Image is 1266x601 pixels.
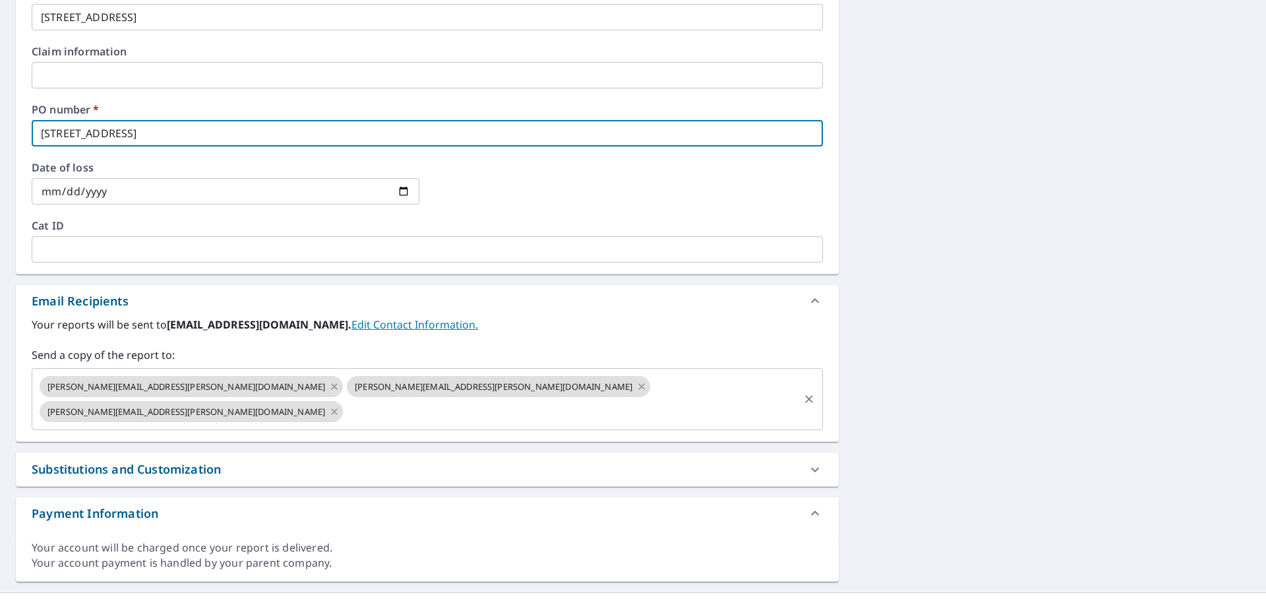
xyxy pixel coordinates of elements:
span: [PERSON_NAME][EMAIL_ADDRESS][PERSON_NAME][DOMAIN_NAME] [40,381,333,393]
label: Your reports will be sent to [32,317,823,332]
label: Date of loss [32,162,419,173]
div: Payment Information [16,497,839,529]
span: [PERSON_NAME][EMAIL_ADDRESS][PERSON_NAME][DOMAIN_NAME] [40,406,333,418]
span: [PERSON_NAME][EMAIL_ADDRESS][PERSON_NAME][DOMAIN_NAME] [347,381,640,393]
b: [EMAIL_ADDRESS][DOMAIN_NAME]. [167,317,351,332]
div: Payment Information [32,505,158,522]
div: Your account payment is handled by your parent company. [32,555,823,571]
div: Your account will be charged once your report is delivered. [32,540,823,555]
a: EditContactInfo [351,317,478,332]
div: Substitutions and Customization [16,453,839,486]
label: PO number [32,104,823,115]
div: Substitutions and Customization [32,460,221,478]
div: [PERSON_NAME][EMAIL_ADDRESS][PERSON_NAME][DOMAIN_NAME] [40,376,343,397]
div: [PERSON_NAME][EMAIL_ADDRESS][PERSON_NAME][DOMAIN_NAME] [40,401,343,422]
label: Send a copy of the report to: [32,347,823,363]
label: Claim information [32,46,823,57]
div: Email Recipients [16,285,839,317]
label: Cat ID [32,220,823,231]
div: Email Recipients [32,292,129,310]
div: [PERSON_NAME][EMAIL_ADDRESS][PERSON_NAME][DOMAIN_NAME] [347,376,650,397]
button: Clear [800,390,818,408]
